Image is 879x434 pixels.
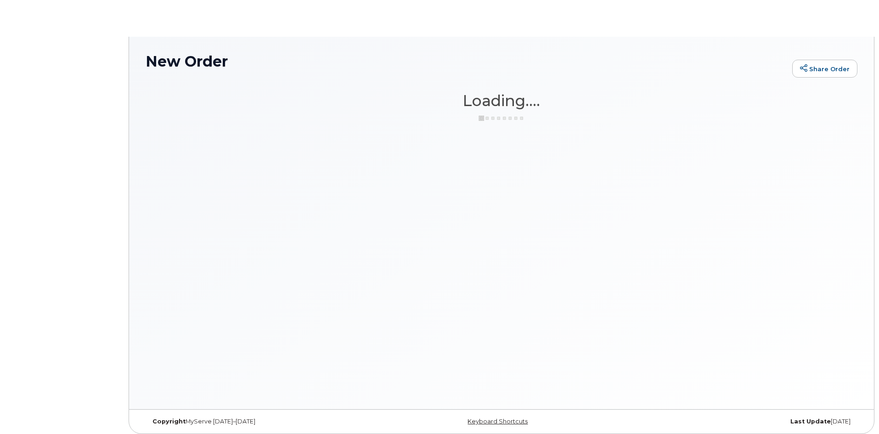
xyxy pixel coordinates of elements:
div: [DATE] [620,418,857,425]
img: ajax-loader-3a6953c30dc77f0bf724df975f13086db4f4c1262e45940f03d1251963f1bf2e.gif [479,115,524,122]
h1: New Order [146,53,788,69]
div: MyServe [DATE]–[DATE] [146,418,383,425]
a: Share Order [792,60,857,78]
strong: Copyright [152,418,186,425]
a: Keyboard Shortcuts [468,418,528,425]
h1: Loading.... [146,92,857,109]
strong: Last Update [790,418,831,425]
